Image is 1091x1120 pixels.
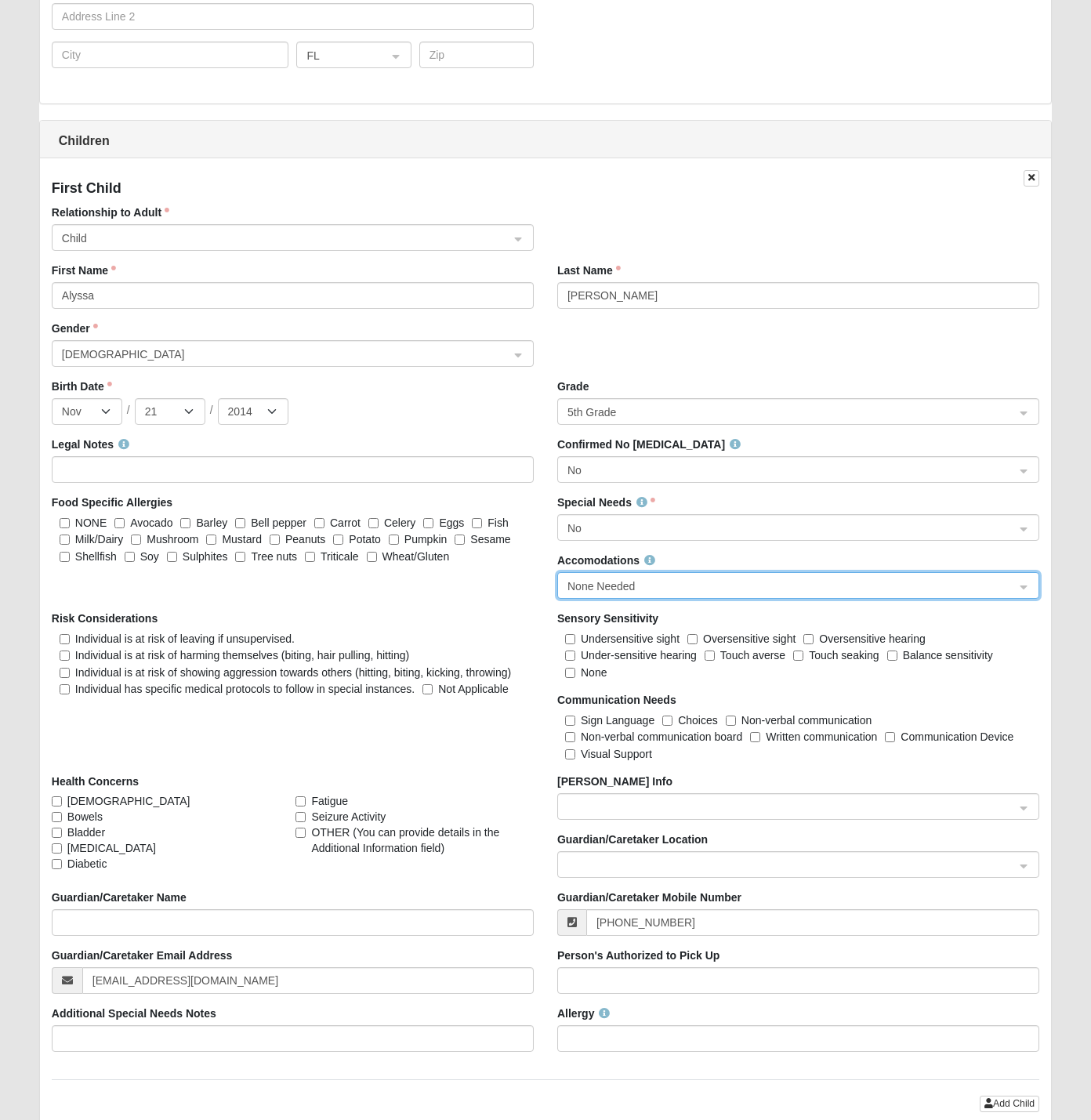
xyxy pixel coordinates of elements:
[295,796,306,806] input: Fatigue
[305,552,315,562] input: Triticale
[52,3,534,30] input: Address Line 2
[67,840,156,856] span: [MEDICAL_DATA]
[389,535,399,545] input: Pumpkin
[125,552,135,562] input: Soy
[885,732,895,742] input: Communication Device
[557,379,589,394] label: Grade
[809,649,879,661] span: Touch seaking
[980,1096,1039,1112] button: Add Child
[311,793,348,809] span: Fatigue
[210,402,213,418] span: /
[384,517,415,529] span: Celery
[52,812,62,822] input: Bowels
[180,518,190,528] input: Barley
[488,517,508,529] span: Fish
[703,632,796,645] span: Oversensitive sight
[60,684,70,694] input: Individual has specific medical protocols to follow in special instances.
[206,535,216,545] input: Mustard
[793,651,803,661] input: Touch seaking
[114,518,125,528] input: Avocado
[295,828,306,838] input: OTHER (You can provide details in the Additional Information field)
[60,535,70,545] input: Milk/Dairy
[581,714,654,727] span: Sign Language
[131,535,141,545] input: Mushroom
[75,649,409,661] span: Individual is at risk of harming themselves (biting, hair pulling, hitting)
[270,535,280,545] input: Peanuts
[557,495,655,510] label: Special Needs
[439,517,464,529] span: Eggs
[581,748,652,760] span: Visual Support
[720,649,785,661] span: Touch averse
[887,651,897,661] input: Balance sensitivity
[52,437,129,452] label: Legal Notes
[687,634,698,644] input: Oversensitive sight
[52,495,172,510] label: Food Specific Allergies
[581,649,697,661] span: Under-sensitive hearing
[52,42,289,68] input: City
[52,948,233,963] label: Guardian/Caretaker Email Address
[565,749,575,759] input: Visual Support
[567,520,1001,537] span: No
[75,533,123,546] span: Milk/Dairy
[422,684,433,694] input: Not Applicable
[750,732,760,742] input: Written communication
[565,668,575,678] input: None
[423,518,433,528] input: Eggs
[52,263,116,278] label: First Name
[52,796,62,806] input: [DEMOGRAPHIC_DATA]
[470,533,510,546] span: Sesame
[167,552,177,562] input: Sulphites
[235,518,245,528] input: Bell pepper
[581,730,742,743] span: Non-verbal communication board
[75,550,117,563] span: Shellfish
[455,535,465,545] input: Sesame
[127,402,130,418] span: /
[306,47,372,64] span: FL
[404,533,447,546] span: Pumpkin
[196,517,227,529] span: Barley
[557,553,655,568] label: Accomodations
[67,809,103,825] span: Bowels
[75,517,107,529] span: NONE
[567,462,1001,479] span: No
[819,632,925,645] span: Oversensitive hearing
[567,578,1001,595] span: None Needed
[565,651,575,661] input: Under-sensitive hearing
[183,550,228,563] span: Sulphites
[235,552,245,562] input: Tree nuts
[67,825,105,840] span: Bladder
[52,843,62,854] input: [MEDICAL_DATA]
[67,793,190,809] span: [DEMOGRAPHIC_DATA]
[557,774,672,789] label: [PERSON_NAME] Info
[803,634,814,644] input: Oversensitive hearing
[52,1006,216,1021] label: Additional Special Needs Notes
[349,533,380,546] span: Potato
[52,379,112,394] label: Birth Date
[557,1006,610,1021] label: Allergy
[581,666,607,679] span: None
[368,518,379,528] input: Celery
[60,668,70,678] input: Individual is at risk of showing aggression towards others (hitting, biting, kicking, throwing)
[565,634,575,644] input: Undersensitive sight
[285,533,325,546] span: Peanuts
[52,321,98,336] label: Gender
[140,550,159,563] span: Soy
[567,404,1001,421] span: 5th Grade
[75,632,295,645] span: Individual is at risk of leaving if unsupervised.
[565,732,575,742] input: Non-verbal communication board
[766,730,877,743] span: Written communication
[67,856,107,872] span: Diabetic
[60,518,70,528] input: NONE
[330,517,361,529] span: Carrot
[419,42,534,68] input: Zip
[222,533,262,546] span: Mustard
[60,552,70,562] input: Shellfish
[367,552,377,562] input: Wheat/Gluten
[60,651,70,661] input: Individual is at risk of harming themselves (biting, hair pulling, hitting)
[52,890,187,905] label: Guardian/Caretaker Name
[557,948,719,963] label: Person's Authorized to Pick Up
[438,683,509,695] span: Not Applicable
[251,517,306,529] span: Bell pepper
[52,205,169,220] label: Relationship to Adult
[678,714,718,727] span: Choices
